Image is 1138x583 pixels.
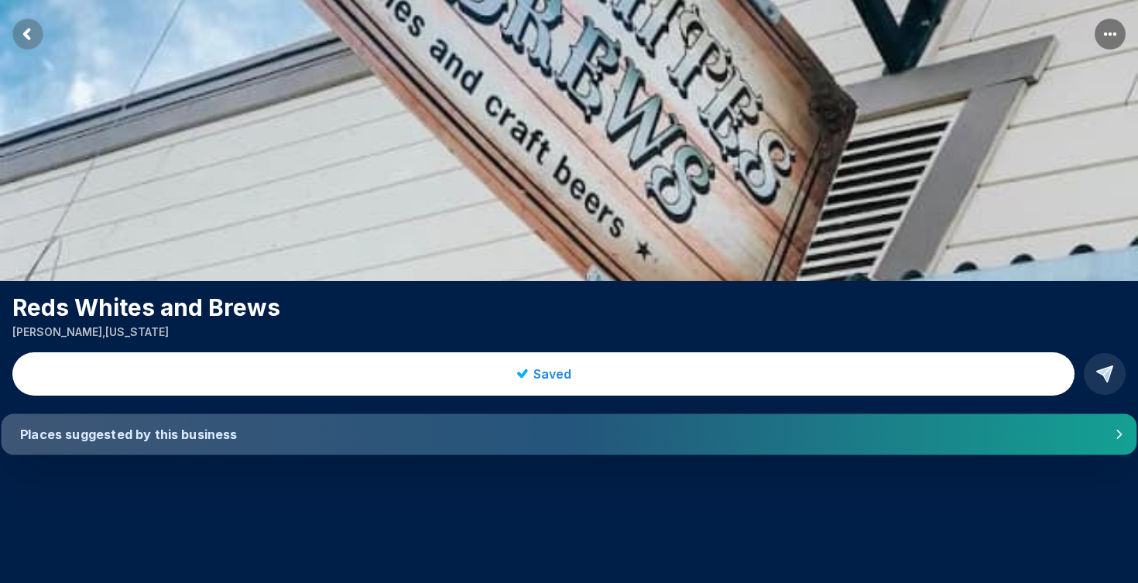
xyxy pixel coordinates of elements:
[12,352,1075,396] button: Saved
[533,365,571,383] span: Saved
[12,293,1126,321] h1: Reds Whites and Brews
[12,19,43,50] button: Return to previous page
[20,427,1083,442] h4: Places suggested by this business
[12,324,1126,340] p: [PERSON_NAME] , [US_STATE]
[1095,19,1126,50] button: More options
